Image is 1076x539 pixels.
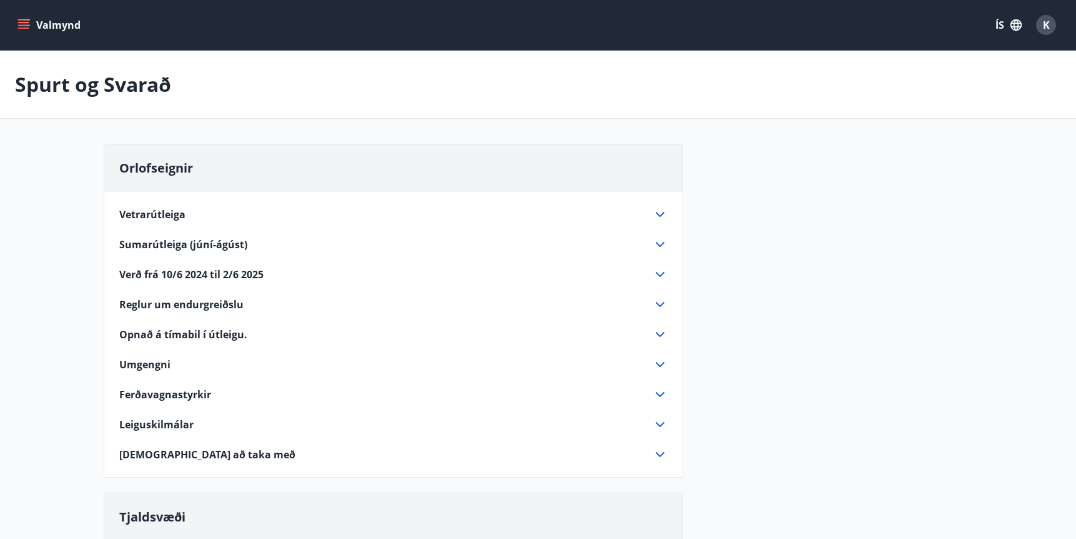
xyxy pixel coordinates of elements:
[119,418,194,431] span: Leiguskilmálar
[119,297,668,312] div: Reglur um endurgreiðslu
[119,208,185,221] span: Vetrarútleiga
[119,328,247,341] span: Opnað á tímabil í útleigu.
[15,71,171,98] p: Spurt og Svarað
[989,14,1029,36] button: ÍS
[119,327,668,342] div: Opnað á tímabil í útleigu.
[119,207,668,222] div: Vetrarútleiga
[119,237,668,252] div: Sumarútleiga (júní-ágúst)
[119,357,668,372] div: Umgengni
[1043,18,1050,32] span: K
[119,417,668,432] div: Leiguskilmálar
[119,447,668,462] div: [DEMOGRAPHIC_DATA] að taka með
[119,267,668,282] div: Verð frá 10/6 2024 til 2/6 2025
[119,268,264,281] span: Verð frá 10/6 2024 til 2/6 2025
[119,298,244,311] span: Reglur um endurgreiðslu
[1031,10,1061,40] button: K
[119,238,247,251] span: Sumarútleiga (júní-ágúst)
[15,14,86,36] button: menu
[119,387,668,402] div: Ferðavagnastyrkir
[119,388,211,401] span: Ferðavagnastyrkir
[119,448,295,461] span: [DEMOGRAPHIC_DATA] að taka með
[119,358,170,371] span: Umgengni
[119,508,185,525] span: Tjaldsvæði
[119,159,193,176] span: Orlofseignir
